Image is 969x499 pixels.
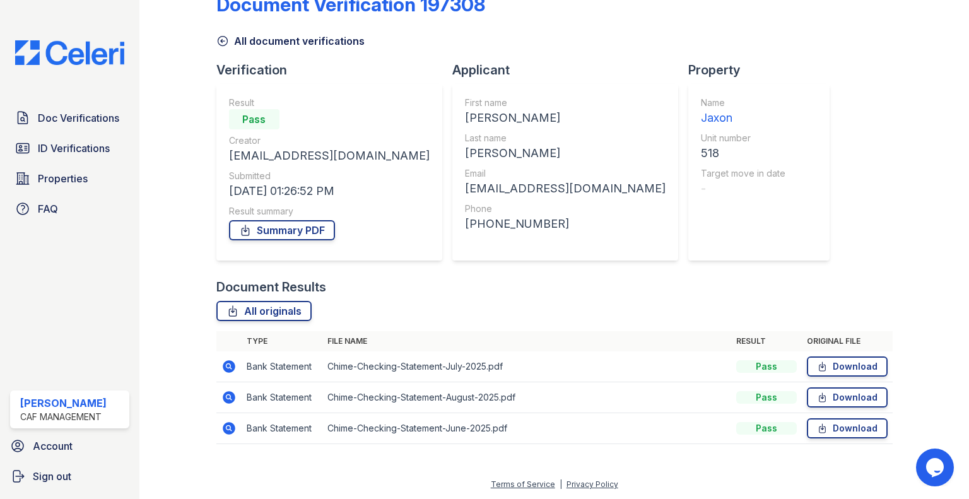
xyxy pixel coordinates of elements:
[216,33,365,49] a: All document verifications
[38,171,88,186] span: Properties
[229,147,430,165] div: [EMAIL_ADDRESS][DOMAIN_NAME]
[20,396,107,411] div: [PERSON_NAME]
[10,105,129,131] a: Doc Verifications
[807,356,888,377] a: Download
[242,331,322,351] th: Type
[216,301,312,321] a: All originals
[465,109,666,127] div: [PERSON_NAME]
[465,215,666,233] div: [PHONE_NUMBER]
[229,97,430,109] div: Result
[322,351,731,382] td: Chime-Checking-Statement-July-2025.pdf
[701,132,785,144] div: Unit number
[20,411,107,423] div: CAF Management
[567,479,618,489] a: Privacy Policy
[216,278,326,296] div: Document Results
[10,166,129,191] a: Properties
[5,464,134,489] a: Sign out
[802,331,893,351] th: Original file
[807,418,888,438] a: Download
[38,201,58,216] span: FAQ
[701,167,785,180] div: Target move in date
[242,382,322,413] td: Bank Statement
[465,97,666,109] div: First name
[701,97,785,127] a: Name Jaxon
[322,331,731,351] th: File name
[452,61,688,79] div: Applicant
[916,449,956,486] iframe: chat widget
[736,422,797,435] div: Pass
[560,479,562,489] div: |
[229,170,430,182] div: Submitted
[242,351,322,382] td: Bank Statement
[701,109,785,127] div: Jaxon
[229,220,335,240] a: Summary PDF
[465,167,666,180] div: Email
[216,61,452,79] div: Verification
[322,382,731,413] td: Chime-Checking-Statement-August-2025.pdf
[229,109,279,129] div: Pass
[5,40,134,65] img: CE_Logo_Blue-a8612792a0a2168367f1c8372b55b34899dd931a85d93a1a3d3e32e68fde9ad4.png
[10,136,129,161] a: ID Verifications
[242,413,322,444] td: Bank Statement
[229,182,430,200] div: [DATE] 01:26:52 PM
[465,203,666,215] div: Phone
[33,438,73,454] span: Account
[688,61,840,79] div: Property
[736,391,797,404] div: Pass
[701,97,785,109] div: Name
[465,144,666,162] div: [PERSON_NAME]
[736,360,797,373] div: Pass
[229,134,430,147] div: Creator
[10,196,129,221] a: FAQ
[701,180,785,197] div: -
[701,144,785,162] div: 518
[33,469,71,484] span: Sign out
[5,433,134,459] a: Account
[465,132,666,144] div: Last name
[465,180,666,197] div: [EMAIL_ADDRESS][DOMAIN_NAME]
[491,479,555,489] a: Terms of Service
[322,413,731,444] td: Chime-Checking-Statement-June-2025.pdf
[807,387,888,408] a: Download
[38,110,119,126] span: Doc Verifications
[731,331,802,351] th: Result
[38,141,110,156] span: ID Verifications
[229,205,430,218] div: Result summary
